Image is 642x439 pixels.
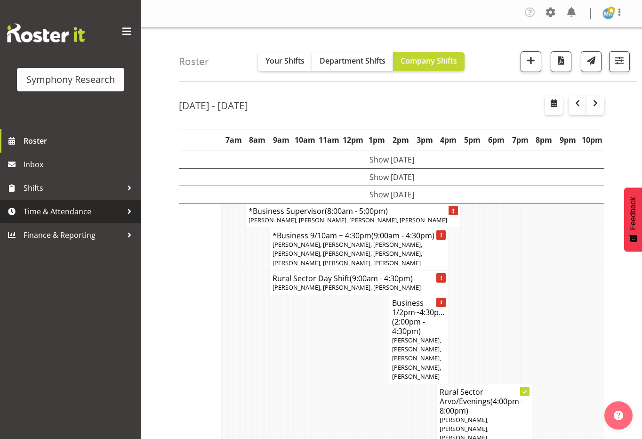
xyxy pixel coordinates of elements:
span: Feedback [629,197,637,230]
button: Select a specific date within the roster. [545,96,563,115]
img: help-xxl-2.png [614,411,623,420]
th: 8pm [532,130,556,151]
h4: Business 1/2pm~4:30p... [392,298,446,336]
th: 11am [317,130,341,151]
button: Filter Shifts [609,51,630,72]
th: 3pm [413,130,437,151]
button: Department Shifts [312,52,393,71]
span: Inbox [24,157,136,171]
td: Show [DATE] [179,151,604,169]
td: Show [DATE] [179,186,604,203]
button: Company Shifts [393,52,465,71]
span: [PERSON_NAME], [PERSON_NAME], [PERSON_NAME], [PERSON_NAME], [PERSON_NAME] [392,336,441,381]
span: [PERSON_NAME], [PERSON_NAME], [PERSON_NAME], [PERSON_NAME], [PERSON_NAME], [PERSON_NAME], [PERSON... [273,240,422,267]
span: (2:00pm - 4:30pm) [392,317,425,336]
th: 12pm [341,130,365,151]
img: marama-rihari1262.jpg [602,8,614,19]
span: (9:00am - 4:30pm) [371,230,434,241]
th: 9am [269,130,293,151]
th: 2pm [389,130,413,151]
span: (4:00pm - 8:00pm) [440,396,523,416]
th: 9pm [556,130,580,151]
span: Your Shifts [265,56,305,66]
th: 6pm [484,130,508,151]
button: Download a PDF of the roster according to the set date range. [551,51,571,72]
span: (8:00am - 5:00pm) [325,206,388,216]
div: Symphony Research [26,73,115,87]
h2: [DATE] - [DATE] [179,99,248,112]
th: 1pm [365,130,389,151]
span: Department Shifts [320,56,385,66]
span: [PERSON_NAME], [PERSON_NAME], [PERSON_NAME] [273,283,421,292]
button: Your Shifts [258,52,312,71]
span: Shifts [24,181,122,195]
span: Time & Attendance [24,204,122,219]
span: Finance & Reporting [24,228,122,242]
h4: Roster [179,56,209,67]
button: Add a new shift [521,51,541,72]
th: 10pm [580,130,604,151]
button: Feedback - Show survey [624,187,642,252]
h4: Rural Sector Arvo/Evenings [440,387,529,415]
th: 7pm [508,130,532,151]
th: 4pm [437,130,461,151]
h4: *Business 9/10am ~ 4:30pm [273,231,446,240]
span: (9:00am - 4:30pm) [350,273,413,284]
th: 7am [222,130,246,151]
button: Send a list of all shifts for the selected filtered period to all rostered employees. [581,51,602,72]
h4: Rural Sector Day Shift [273,274,446,283]
th: 8am [246,130,270,151]
th: 10am [293,130,317,151]
span: [PERSON_NAME], [PERSON_NAME], [PERSON_NAME], [PERSON_NAME] [249,216,447,224]
td: Show [DATE] [179,169,604,186]
span: Roster [24,134,136,148]
h4: *Business Supervisor [249,206,457,216]
img: Rosterit website logo [7,24,85,42]
span: Company Shifts [401,56,457,66]
th: 5pm [460,130,484,151]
